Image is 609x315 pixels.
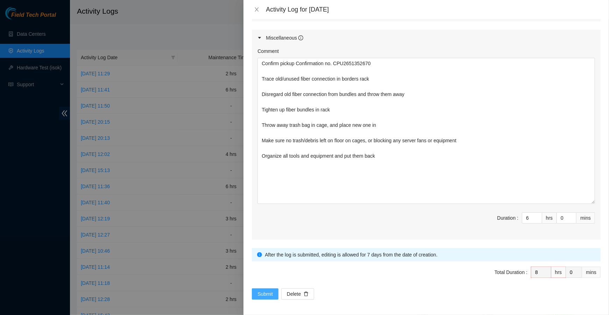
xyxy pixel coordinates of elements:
span: Delete [287,290,301,298]
div: hrs [551,267,566,278]
div: mins [576,212,595,224]
div: hrs [542,212,557,224]
div: Total Duration : [495,268,527,276]
div: Miscellaneous [266,34,303,42]
div: After the log is submitted, editing is allowed for 7 days from the date of creation. [265,251,595,259]
span: info-circle [257,252,262,257]
textarea: Comment [257,58,595,204]
span: close [254,7,260,12]
button: Close [252,6,262,13]
div: Activity Log for [DATE] [266,6,601,13]
button: Submit [252,288,278,300]
span: delete [304,292,309,297]
div: Duration : [497,214,518,222]
button: Deletedelete [281,288,314,300]
span: info-circle [298,35,303,40]
label: Comment [257,47,279,55]
div: Miscellaneous info-circle [252,30,601,46]
span: caret-right [257,36,262,40]
span: Submit [257,290,273,298]
div: mins [582,267,601,278]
